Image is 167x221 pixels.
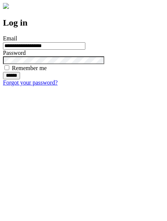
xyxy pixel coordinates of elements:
label: Password [3,50,26,56]
a: Forgot your password? [3,79,58,86]
img: logo-4e3dc11c47720685a147b03b5a06dd966a58ff35d612b21f08c02c0306f2b779.png [3,3,9,9]
h2: Log in [3,18,164,28]
label: Email [3,35,17,42]
label: Remember me [12,65,47,71]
